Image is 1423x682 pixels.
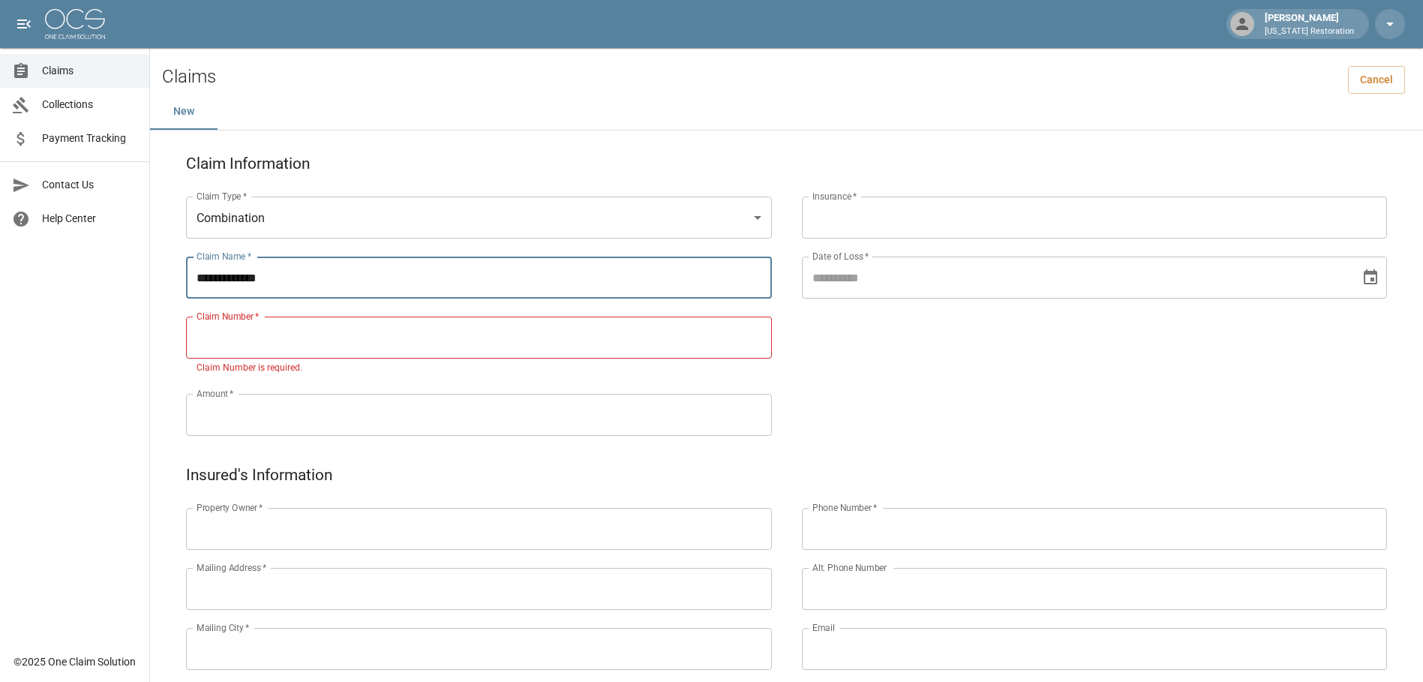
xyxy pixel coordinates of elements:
p: Claim Number is required. [197,361,761,376]
label: Mailing Address [197,561,266,574]
label: Claim Number [197,310,259,323]
div: [PERSON_NAME] [1259,11,1360,38]
label: Mailing City [197,621,250,634]
span: Collections [42,97,137,113]
div: dynamic tabs [150,94,1423,130]
label: Property Owner [197,501,263,514]
label: Insurance [812,190,857,203]
label: Email [812,621,835,634]
label: Phone Number [812,501,877,514]
span: Contact Us [42,177,137,193]
label: Claim Type [197,190,247,203]
p: [US_STATE] Restoration [1265,26,1354,38]
button: open drawer [9,9,39,39]
button: New [150,94,218,130]
div: Combination [186,197,772,239]
label: Date of Loss [812,250,869,263]
button: Choose date [1355,263,1385,293]
div: © 2025 One Claim Solution [14,654,136,669]
img: ocs-logo-white-transparent.png [45,9,105,39]
span: Payment Tracking [42,131,137,146]
span: Claims [42,63,137,79]
label: Claim Name [197,250,251,263]
label: Amount [197,387,234,400]
label: Alt. Phone Number [812,561,887,574]
a: Cancel [1348,66,1405,94]
h2: Claims [162,66,216,88]
span: Help Center [42,211,137,227]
